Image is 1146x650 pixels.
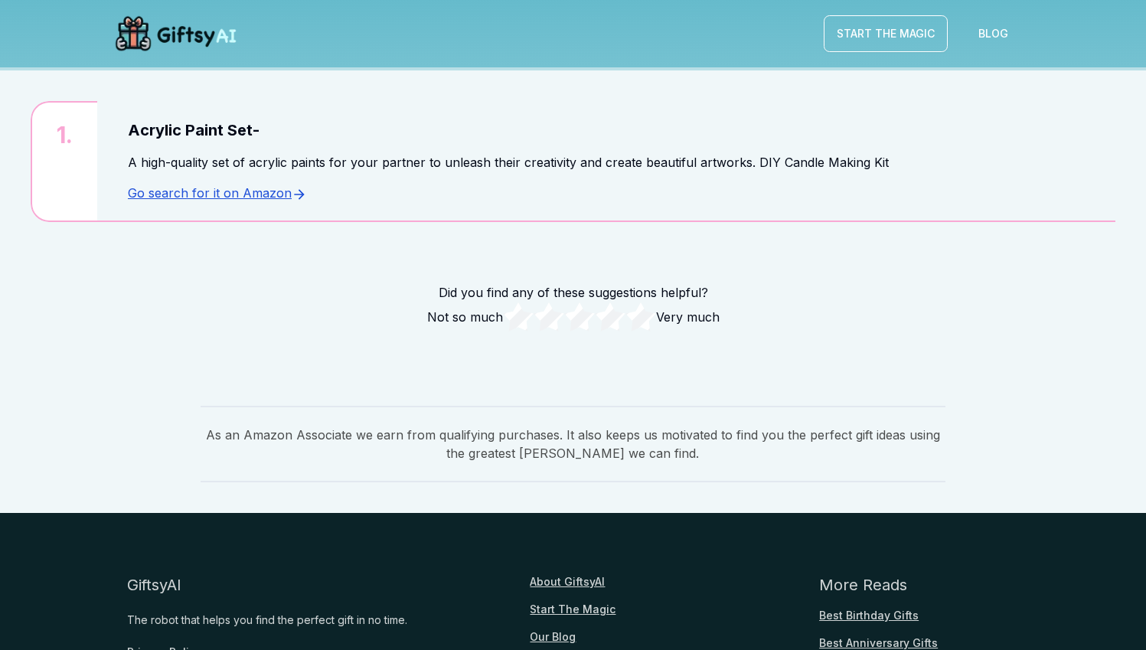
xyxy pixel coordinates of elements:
[966,15,1020,52] a: Blog
[656,308,720,326] span: Very much
[824,15,948,52] a: Start The Magic
[819,574,907,596] div: More Reads
[427,308,503,326] span: Not so much
[128,119,1085,141] p: Acrylic Paint Set -
[201,406,945,482] span: As an Amazon Associate we earn from qualifying purchases. It also keeps us motivated to find you ...
[57,121,73,202] div: 1 .
[31,283,1115,302] div: Did you find any of these suggestions helpful?
[530,574,605,590] a: About GiftsyAI
[108,9,243,58] img: GiftsyAI
[127,574,181,596] div: GiftsyAI
[530,629,576,645] a: Our Blog
[128,153,1085,171] p: A high-quality set of acrylic paints for your partner to unleash their creativity and create beau...
[128,185,307,201] a: Go search for it on Amazon
[530,602,615,617] a: Start The Magic
[127,608,407,632] div: The robot that helps you find the perfect gift in no time.
[819,608,919,623] a: Best Birthday Gifts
